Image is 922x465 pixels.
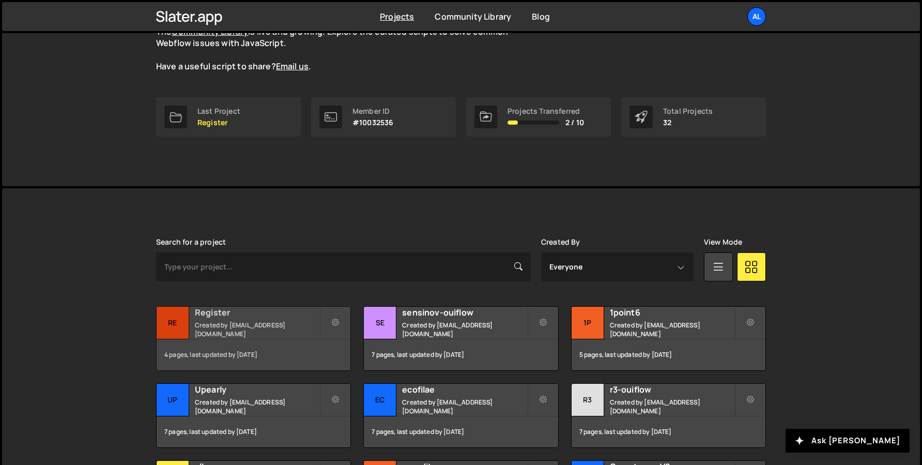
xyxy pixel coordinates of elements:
[565,118,584,127] span: 2 / 10
[157,384,189,416] div: Up
[195,321,319,338] small: Created by [EMAIL_ADDRESS][DOMAIN_NAME]
[156,383,351,448] a: Up Upearly Created by [EMAIL_ADDRESS][DOMAIN_NAME] 7 pages, last updated by [DATE]
[786,429,910,453] button: Ask [PERSON_NAME]
[195,398,319,415] small: Created by [EMAIL_ADDRESS][DOMAIN_NAME]
[572,384,604,416] div: r3
[156,26,528,72] p: The is live and growing. Explore the curated scripts to solve common Webflow issues with JavaScri...
[704,238,742,246] label: View Mode
[435,11,511,22] a: Community Library
[352,107,393,115] div: Member ID
[572,307,604,339] div: 1p
[610,307,734,318] h2: 1point6
[571,306,766,371] a: 1p 1point6 Created by [EMAIL_ADDRESS][DOMAIN_NAME] 5 pages, last updated by [DATE]
[156,306,351,371] a: Re Register Created by [EMAIL_ADDRESS][DOMAIN_NAME] 4 pages, last updated by [DATE]
[663,107,713,115] div: Total Projects
[610,321,734,338] small: Created by [EMAIL_ADDRESS][DOMAIN_NAME]
[402,307,527,318] h2: sensinov-ouiflow
[364,416,558,447] div: 7 pages, last updated by [DATE]
[380,11,414,22] a: Projects
[363,383,558,448] a: ec ecofilae Created by [EMAIL_ADDRESS][DOMAIN_NAME] 7 pages, last updated by [DATE]
[402,321,527,338] small: Created by [EMAIL_ADDRESS][DOMAIN_NAME]
[195,307,319,318] h2: Register
[572,339,765,370] div: 5 pages, last updated by [DATE]
[197,118,240,127] p: Register
[571,383,766,448] a: r3 r3-ouiflow Created by [EMAIL_ADDRESS][DOMAIN_NAME] 7 pages, last updated by [DATE]
[157,339,350,370] div: 4 pages, last updated by [DATE]
[610,398,734,415] small: Created by [EMAIL_ADDRESS][DOMAIN_NAME]
[363,306,558,371] a: se sensinov-ouiflow Created by [EMAIL_ADDRESS][DOMAIN_NAME] 7 pages, last updated by [DATE]
[364,339,558,370] div: 7 pages, last updated by [DATE]
[532,11,550,22] a: Blog
[747,7,766,26] a: Al
[156,238,226,246] label: Search for a project
[156,252,531,281] input: Type your project...
[572,416,765,447] div: 7 pages, last updated by [DATE]
[610,384,734,395] h2: r3-ouiflow
[541,238,580,246] label: Created By
[364,307,396,339] div: se
[402,398,527,415] small: Created by [EMAIL_ADDRESS][DOMAIN_NAME]
[663,118,713,127] p: 32
[276,61,309,72] a: Email us
[508,107,584,115] div: Projects Transferred
[352,118,393,127] p: #10032536
[197,107,240,115] div: Last Project
[195,384,319,395] h2: Upearly
[364,384,396,416] div: ec
[157,416,350,447] div: 7 pages, last updated by [DATE]
[402,384,527,395] h2: ecofilae
[157,307,189,339] div: Re
[156,97,301,137] a: Last Project Register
